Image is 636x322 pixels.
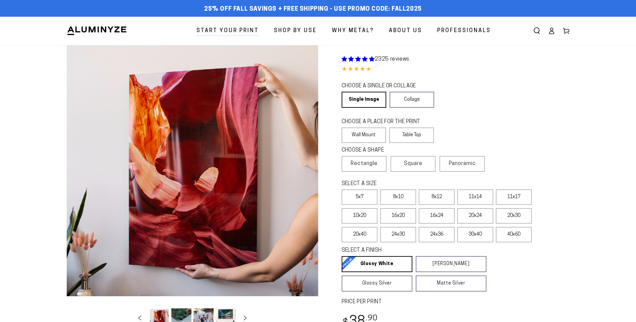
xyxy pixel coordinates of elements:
a: Collage [390,92,434,108]
a: Shop By Use [269,22,322,40]
label: 8x12 [419,189,455,205]
label: 11x17 [496,189,532,205]
label: 5x7 [342,189,378,205]
a: Matte Silver [416,275,486,292]
a: [PERSON_NAME] [416,256,486,272]
summary: Search our site [529,23,544,38]
label: 24x36 [419,227,455,242]
a: Glossy Silver [342,275,412,292]
label: 11x14 [457,189,493,205]
a: Why Metal? [327,22,379,40]
label: 16x24 [419,208,455,224]
span: Square [404,160,422,168]
legend: SELECT A SIZE [342,180,476,188]
div: 4.85 out of 5.0 stars [342,65,570,75]
span: Start Your Print [196,26,259,36]
span: Why Metal? [332,26,374,36]
label: Wall Mount [342,128,386,143]
a: About Us [384,22,427,40]
label: 40x60 [496,227,532,242]
label: 20x30 [496,208,532,224]
a: Single Image [342,92,386,108]
label: 24x30 [380,227,416,242]
legend: CHOOSE A SINGLE OR COLLAGE [342,82,428,90]
a: Professionals [432,22,496,40]
label: 16x20 [380,208,416,224]
label: 8x10 [380,189,416,205]
img: Aluminyze [67,26,127,36]
legend: CHOOSE A SHAPE [342,147,429,154]
span: Professionals [437,26,491,36]
legend: SELECT A FINISH [342,247,470,254]
label: 30x40 [457,227,493,242]
label: 10x20 [342,208,378,224]
a: Start Your Print [191,22,264,40]
span: Panoramic [449,161,476,166]
span: 25% off FALL Savings + Free Shipping - Use Promo Code: FALL2025 [204,6,422,13]
label: 20x40 [342,227,378,242]
span: About Us [389,26,422,36]
legend: CHOOSE A PLACE FOR THE PRINT [342,118,428,126]
span: Rectangle [351,160,378,168]
label: 20x24 [457,208,493,224]
span: Shop By Use [274,26,317,36]
a: Glossy White [342,256,412,272]
label: PRICE PER PRINT [342,298,570,306]
label: Table Top [389,128,434,143]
